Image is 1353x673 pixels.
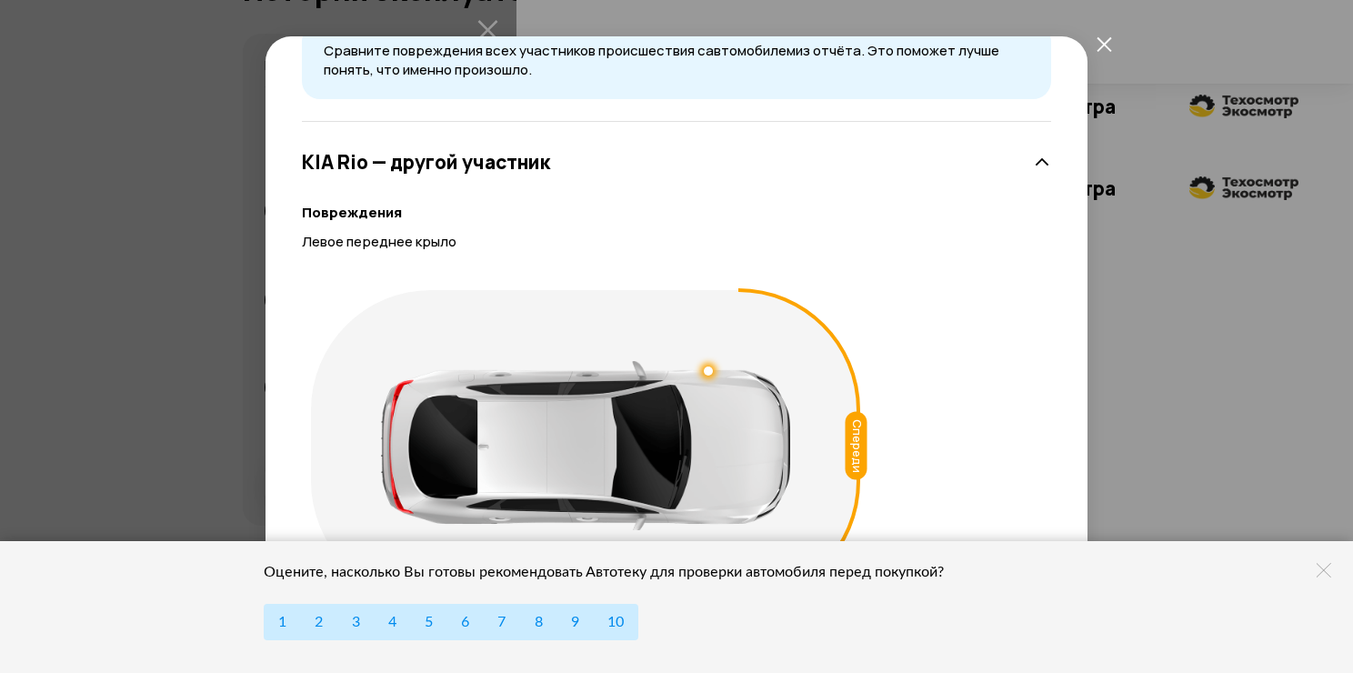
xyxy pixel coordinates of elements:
[324,41,999,79] span: Сравните повреждения всех участников происшествия с автомобилем из отчёта. Это поможет лучше поня...
[302,203,402,222] strong: Повреждения
[425,615,433,629] span: 5
[300,604,337,640] button: 2
[519,604,556,640] button: 8
[264,604,301,640] button: 1
[352,615,360,629] span: 3
[497,615,506,629] span: 7
[461,615,469,629] span: 6
[593,604,638,640] button: 10
[278,615,286,629] span: 1
[556,604,594,640] button: 9
[374,604,411,640] button: 4
[410,604,447,640] button: 5
[846,411,867,479] div: Спереди
[315,615,323,629] span: 2
[264,563,968,581] div: Оцените, насколько Вы готовы рекомендовать Автотеку для проверки автомобиля перед покупкой?
[535,615,543,629] span: 8
[388,615,396,629] span: 4
[446,604,484,640] button: 6
[302,150,550,174] h3: KIA Rio — другой участник
[1087,27,1120,60] button: закрыть
[336,604,374,640] button: 3
[483,604,520,640] button: 7
[607,615,624,629] span: 10
[571,615,579,629] span: 9
[302,232,1051,252] p: Левое переднее крыло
